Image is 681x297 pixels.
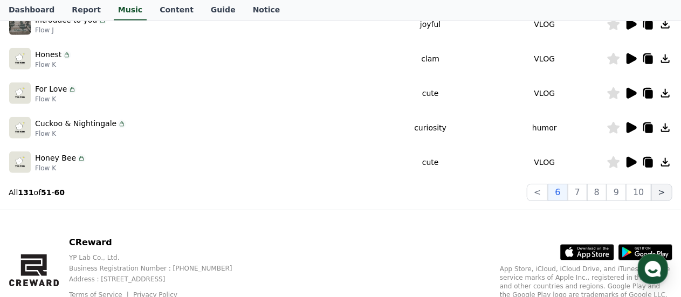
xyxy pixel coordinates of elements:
p: Business Registration Number : [PHONE_NUMBER] [69,264,250,273]
button: 10 [626,184,651,201]
p: All of - [9,187,65,198]
p: Address : [STREET_ADDRESS] [69,275,250,284]
p: Flow K [35,164,86,172]
td: clam [379,42,483,76]
td: cute [379,145,483,179]
p: Flow K [35,129,126,138]
td: humor [483,110,607,145]
strong: 131 [18,188,33,197]
button: 7 [568,184,587,201]
button: 6 [548,184,567,201]
span: Home [27,224,46,232]
button: 8 [587,184,607,201]
td: VLOG [483,76,607,110]
p: Flow K [35,60,71,69]
td: VLOG [483,42,607,76]
img: music [9,13,31,35]
img: music [9,82,31,104]
img: music [9,117,31,139]
img: music [9,48,31,70]
p: Honest [35,49,61,60]
button: < [527,184,548,201]
button: 9 [607,184,626,201]
span: Settings [160,224,186,232]
p: For Love [35,84,67,95]
td: curiosity [379,110,483,145]
span: Messages [90,224,121,233]
strong: 60 [54,188,65,197]
td: VLOG [483,145,607,179]
p: Cuckoo & Nightingale [35,118,116,129]
img: music [9,151,31,173]
p: CReward [69,236,250,249]
p: Honey Bee [35,153,76,164]
p: Flow J [35,26,107,34]
td: cute [379,76,483,110]
button: > [651,184,672,201]
td: joyful [379,7,483,42]
p: Flow K [35,95,77,103]
td: VLOG [483,7,607,42]
a: Settings [139,208,207,234]
strong: 51 [41,188,51,197]
a: Home [3,208,71,234]
p: YP Lab Co., Ltd. [69,253,250,262]
a: Messages [71,208,139,234]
